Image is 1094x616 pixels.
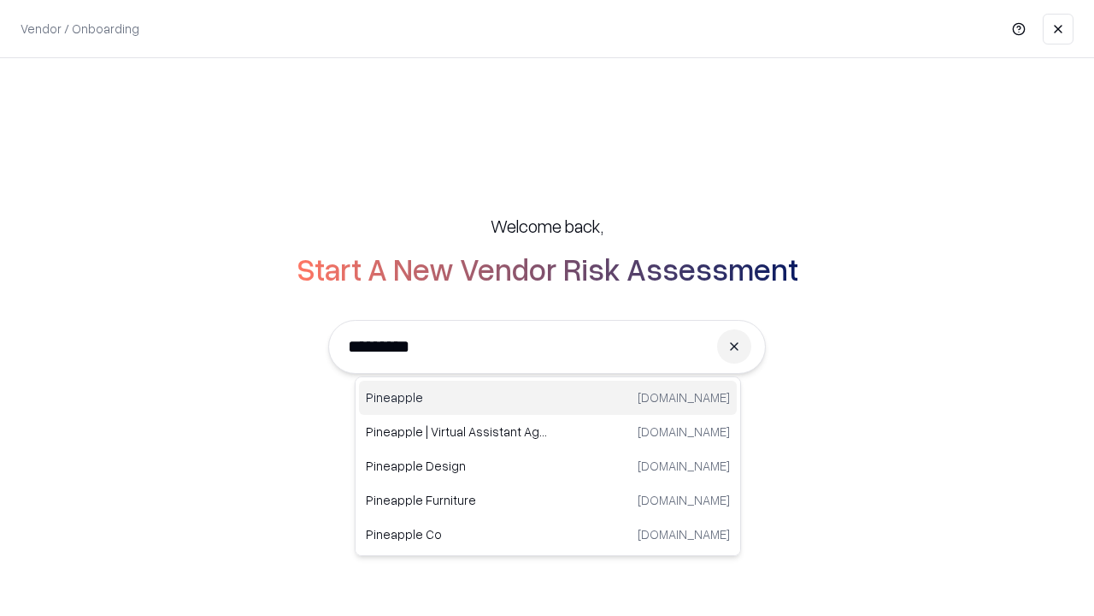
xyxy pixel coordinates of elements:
p: [DOMAIN_NAME] [638,457,730,475]
p: [DOMAIN_NAME] [638,388,730,406]
p: Pineapple [366,388,548,406]
p: [DOMAIN_NAME] [638,491,730,509]
p: Vendor / Onboarding [21,20,139,38]
p: Pineapple | Virtual Assistant Agency [366,423,548,441]
p: Pineapple Co [366,525,548,543]
div: Suggestions [355,376,741,556]
p: Pineapple Design [366,457,548,475]
h2: Start A New Vendor Risk Assessment [297,252,798,286]
p: Pineapple Furniture [366,491,548,509]
p: [DOMAIN_NAME] [638,423,730,441]
h5: Welcome back, [491,214,603,238]
p: [DOMAIN_NAME] [638,525,730,543]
